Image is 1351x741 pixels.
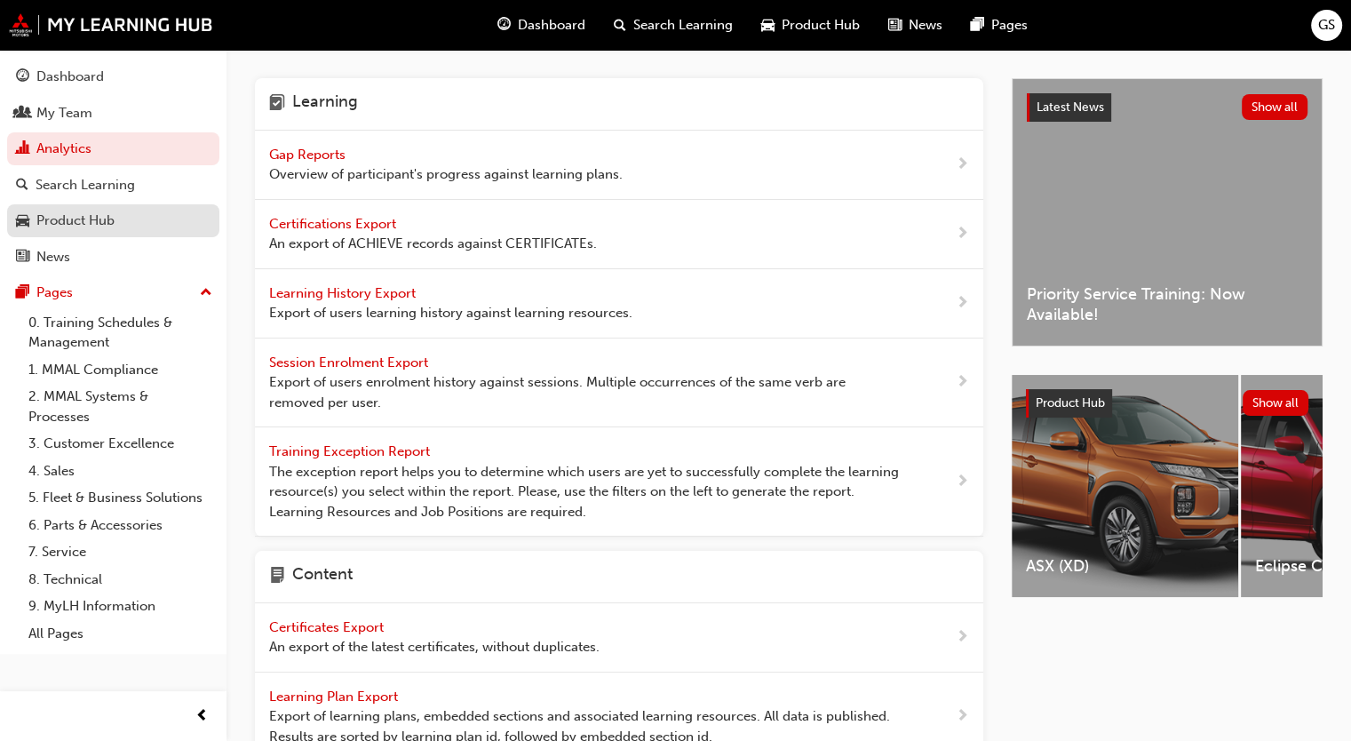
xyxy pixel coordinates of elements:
[874,7,957,44] a: news-iconNews
[269,689,401,705] span: Learning Plan Export
[269,355,432,370] span: Session Enrolment Export
[21,383,219,430] a: 2. MMAL Systems & Processes
[255,339,983,428] a: Session Enrolment Export Export of users enrolment history against sessions. Multiple occurrences...
[269,216,400,232] span: Certifications Export
[269,443,433,459] span: Training Exception Report
[888,14,902,36] span: news-icon
[16,285,29,301] span: pages-icon
[7,276,219,309] button: Pages
[956,292,969,315] span: next-icon
[36,211,115,231] div: Product Hub
[956,471,969,493] span: next-icon
[292,565,353,588] h4: Content
[269,565,285,588] span: page-icon
[1027,93,1307,122] a: Latest NewsShow all
[1026,389,1308,418] a: Product HubShow all
[16,250,29,266] span: news-icon
[956,626,969,649] span: next-icon
[483,7,600,44] a: guage-iconDashboard
[36,103,92,123] div: My Team
[761,14,775,36] span: car-icon
[1318,15,1335,36] span: GS
[269,372,899,412] span: Export of users enrolment history against sessions. Multiple occurrences of the same verb are rem...
[1012,375,1238,597] a: ASX (XD)
[747,7,874,44] a: car-iconProduct Hub
[16,106,29,122] span: people-icon
[269,92,285,116] span: learning-icon
[269,462,899,522] span: The exception report helps you to determine which users are yet to successfully complete the lear...
[255,200,983,269] a: Certifications Export An export of ACHIEVE records against CERTIFICATEs.next-icon
[269,637,600,657] span: An export of the latest certificates, without duplicates.
[1036,395,1105,410] span: Product Hub
[21,309,219,356] a: 0. Training Schedules & Management
[782,15,860,36] span: Product Hub
[7,241,219,274] a: News
[909,15,942,36] span: News
[21,620,219,648] a: All Pages
[7,169,219,202] a: Search Learning
[956,154,969,176] span: next-icon
[292,92,358,116] h4: Learning
[36,67,104,87] div: Dashboard
[269,619,387,635] span: Certificates Export
[497,14,511,36] span: guage-icon
[16,141,29,157] span: chart-icon
[971,14,984,36] span: pages-icon
[36,247,70,267] div: News
[1026,556,1224,577] span: ASX (XD)
[956,705,969,728] span: next-icon
[16,213,29,229] span: car-icon
[21,458,219,485] a: 4. Sales
[200,282,212,305] span: up-icon
[614,14,626,36] span: search-icon
[1037,100,1104,115] span: Latest News
[600,7,747,44] a: search-iconSearch Learning
[255,131,983,200] a: Gap Reports Overview of participant's progress against learning plans.next-icon
[957,7,1042,44] a: pages-iconPages
[1243,390,1309,416] button: Show all
[956,223,969,245] span: next-icon
[21,512,219,539] a: 6. Parts & Accessories
[255,603,983,673] a: Certificates Export An export of the latest certificates, without duplicates.next-icon
[269,285,419,301] span: Learning History Export
[991,15,1028,36] span: Pages
[16,178,28,194] span: search-icon
[36,175,135,195] div: Search Learning
[1027,284,1307,324] span: Priority Service Training: Now Available!
[16,69,29,85] span: guage-icon
[7,57,219,276] button: DashboardMy TeamAnalyticsSearch LearningProduct HubNews
[255,427,983,537] a: Training Exception Report The exception report helps you to determine which users are yet to succ...
[255,269,983,339] a: Learning History Export Export of users learning history against learning resources.next-icon
[21,538,219,566] a: 7. Service
[956,371,969,394] span: next-icon
[21,566,219,594] a: 8. Technical
[36,283,73,303] div: Pages
[7,97,219,130] a: My Team
[1311,10,1342,41] button: GS
[269,303,632,323] span: Export of users learning history against learning resources.
[518,15,585,36] span: Dashboard
[1012,78,1323,347] a: Latest NewsShow allPriority Service Training: Now Available!
[633,15,733,36] span: Search Learning
[195,705,209,728] span: prev-icon
[269,147,349,163] span: Gap Reports
[7,132,219,165] a: Analytics
[21,593,219,620] a: 9. MyLH Information
[269,164,623,185] span: Overview of participant's progress against learning plans.
[21,430,219,458] a: 3. Customer Excellence
[7,204,219,237] a: Product Hub
[21,356,219,384] a: 1. MMAL Compliance
[9,13,213,36] img: mmal
[21,484,219,512] a: 5. Fleet & Business Solutions
[7,60,219,93] a: Dashboard
[1242,94,1308,120] button: Show all
[269,234,597,254] span: An export of ACHIEVE records against CERTIFICATEs.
